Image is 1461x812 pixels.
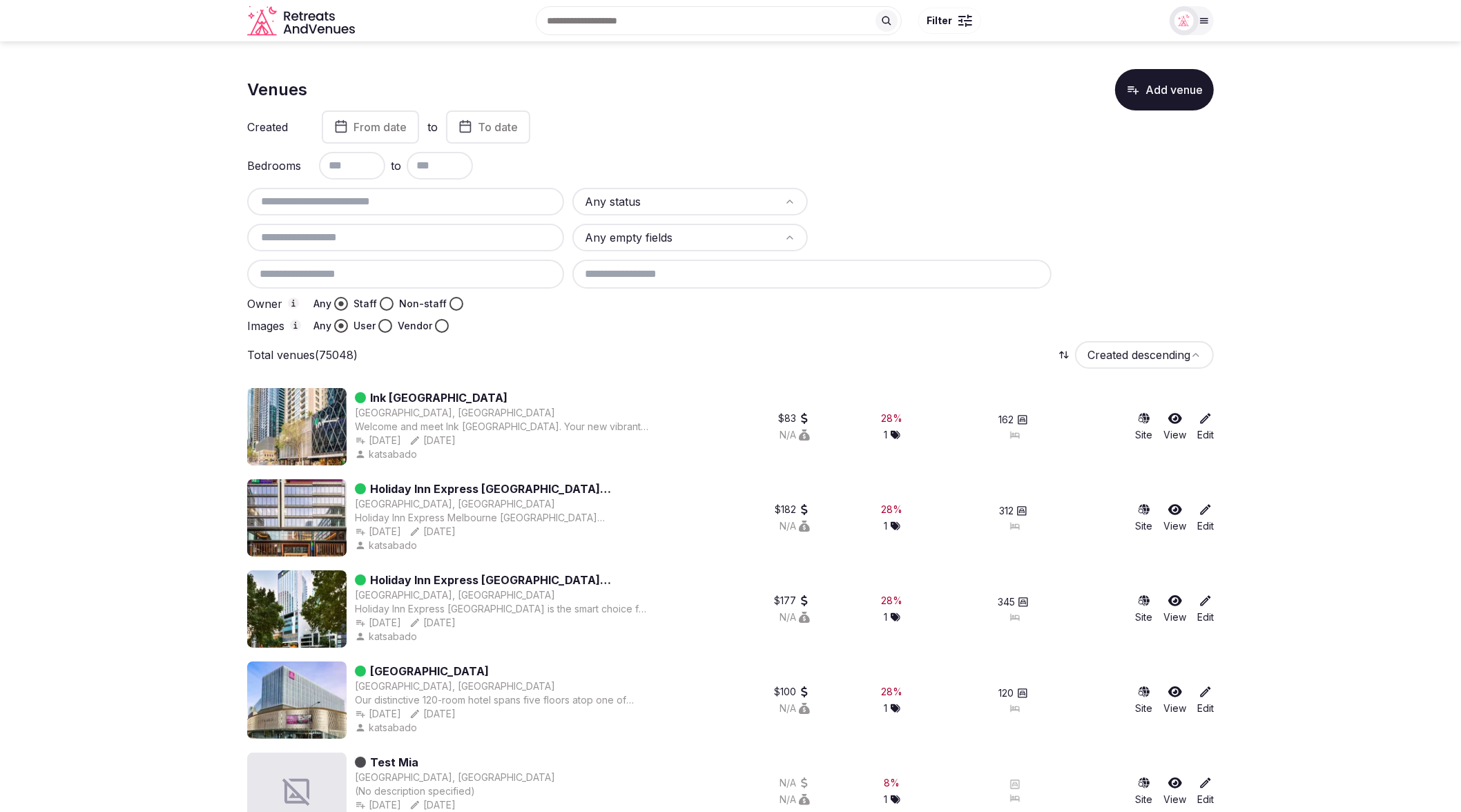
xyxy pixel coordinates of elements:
[247,160,302,171] label: Bedrooms
[882,594,903,608] div: 28 %
[247,298,302,310] label: Owner
[247,570,347,648] img: Featured image for Holiday Inn Express Melbourne Southbank by IHG
[884,519,900,533] button: 1
[355,693,648,707] div: Our distinctive 120-room hotel spans five floors atop one of [GEOGRAPHIC_DATA]’s premium retail d...
[391,157,401,174] span: to
[1163,503,1186,533] a: View
[884,702,900,715] button: 1
[1135,594,1152,624] a: Site
[354,297,377,311] label: Staff
[999,686,1028,700] button: 120
[478,120,518,134] span: To date
[1163,412,1186,442] a: View
[247,320,302,332] label: Images
[355,616,401,630] button: [DATE]
[999,413,1028,427] button: 162
[355,630,420,644] div: katsabado
[247,122,302,133] label: Created
[884,776,900,790] div: 8 %
[409,525,456,539] button: [DATE]
[355,798,401,812] div: [DATE]
[355,434,401,447] button: [DATE]
[998,595,1015,609] span: 345
[409,434,456,447] button: [DATE]
[882,685,903,699] button: 28%
[884,776,900,790] button: 8%
[882,412,903,425] button: 28%
[355,784,555,798] div: (No description specified)
[1135,685,1152,715] a: Site
[322,110,419,144] button: From date
[882,503,903,516] div: 28 %
[247,388,347,465] img: Featured image for Ink Hotel Melbourne Southbank
[313,297,331,311] label: Any
[1115,69,1214,110] button: Add venue
[918,8,981,34] button: Filter
[780,610,810,624] button: N/A
[247,78,307,101] h1: Venues
[1135,776,1152,806] a: Site
[370,663,489,679] a: [GEOGRAPHIC_DATA]
[1197,594,1214,624] a: Edit
[780,702,810,715] button: N/A
[882,685,903,699] div: 28 %
[355,525,401,539] button: [DATE]
[409,616,456,630] div: [DATE]
[1197,412,1214,442] a: Edit
[355,406,555,420] div: [GEOGRAPHIC_DATA], [GEOGRAPHIC_DATA]
[247,347,358,362] p: Total venues (75048)
[355,679,555,693] button: [GEOGRAPHIC_DATA], [GEOGRAPHIC_DATA]
[780,428,810,442] button: N/A
[775,503,810,516] button: $182
[882,594,903,608] button: 28%
[355,588,555,602] button: [GEOGRAPHIC_DATA], [GEOGRAPHIC_DATA]
[882,412,903,425] div: 28 %
[288,298,299,309] button: Owner
[999,413,1014,427] span: 162
[247,661,347,739] img: Featured image for Sage Hotel Ringwood
[780,776,810,790] button: N/A
[355,771,555,784] div: [GEOGRAPHIC_DATA], [GEOGRAPHIC_DATA]
[355,539,420,552] button: katsabado
[370,481,648,497] a: Holiday Inn Express [GEOGRAPHIC_DATA] [GEOGRAPHIC_DATA][PERSON_NAME]
[247,6,358,37] a: Visit the homepage
[355,707,401,721] button: [DATE]
[884,428,900,442] button: 1
[398,319,432,333] label: Vendor
[774,685,810,699] button: $100
[1163,685,1186,715] a: View
[780,793,810,806] button: N/A
[370,754,418,771] a: Test Mia
[774,594,810,608] button: $177
[884,610,900,624] button: 1
[882,503,903,516] button: 28%
[427,119,438,135] label: to
[1163,594,1186,624] a: View
[1197,776,1214,806] a: Edit
[354,120,407,134] span: From date
[1174,11,1194,30] img: miaceralde
[884,793,900,806] button: 1
[1135,503,1152,533] a: Site
[409,707,456,721] button: [DATE]
[313,319,331,333] label: Any
[370,389,507,406] a: Ink [GEOGRAPHIC_DATA]
[355,497,555,511] div: [GEOGRAPHIC_DATA], [GEOGRAPHIC_DATA]
[399,297,447,311] label: Non-staff
[999,504,1014,518] span: 312
[780,519,810,533] button: N/A
[1135,412,1152,442] a: Site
